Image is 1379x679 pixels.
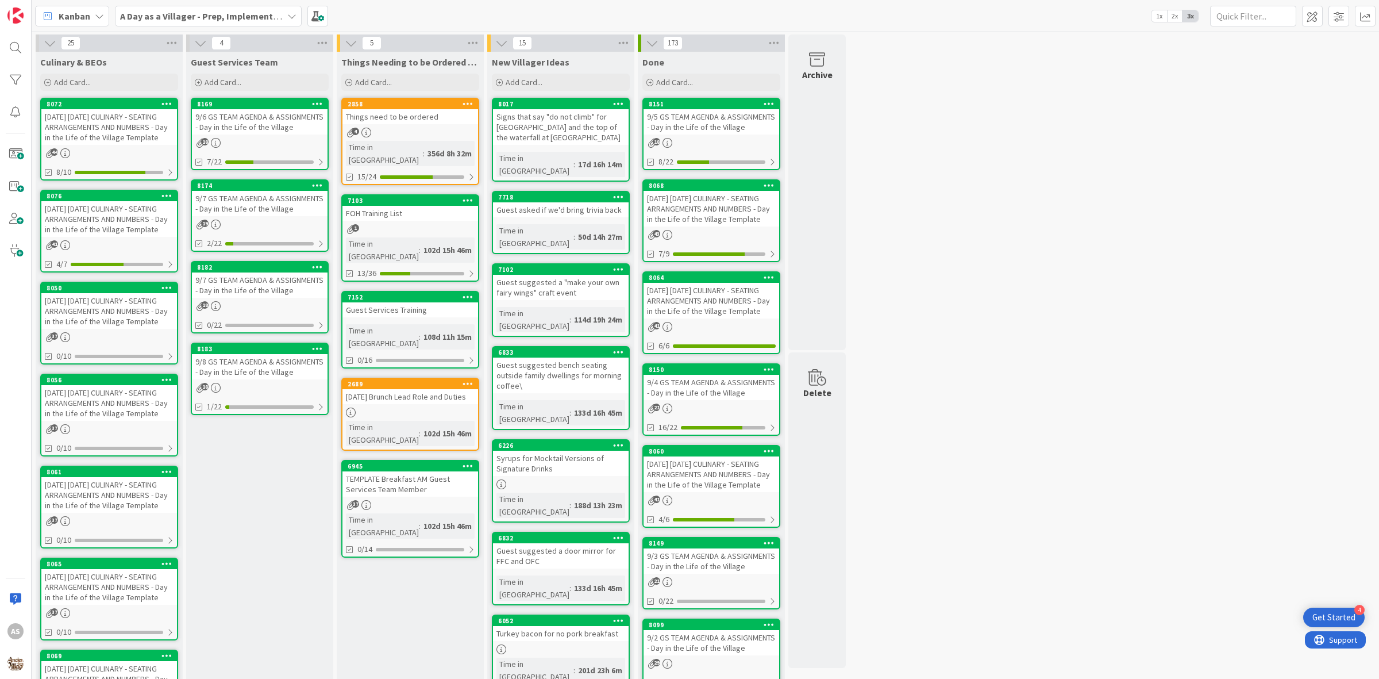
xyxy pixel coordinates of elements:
[493,358,629,393] div: Guest suggested bench seating outside family dwellings for morning coffee\
[498,348,629,356] div: 6833
[342,99,478,124] div: 2858Things need to be ordered
[493,533,629,569] div: 6832Guest suggested a door mirror for FFC and OFC
[644,99,779,135] div: 81519/5 GS TEAM AGENDA & ASSIGNMENTS - Day in the Life of the Village
[47,376,177,384] div: 8056
[496,493,569,518] div: Time in [GEOGRAPHIC_DATA]
[1303,608,1365,627] div: Open Get Started checklist, remaining modules: 4
[357,267,376,279] span: 13/36
[653,230,660,237] span: 43
[201,138,209,145] span: 18
[493,347,629,393] div: 6833Guest suggested bench seating outside family dwellings for morning coffee\
[51,608,58,616] span: 37
[492,346,630,430] a: 6833Guest suggested bench seating outside family dwellings for morning coffee\Time in [GEOGRAPHIC...
[40,190,178,273] a: 8076[DATE] [DATE] CULINARY - SEATING ARRANGEMENTS AND NUMBERS - Day in the Life of the Village Te...
[56,350,71,362] span: 0/10
[51,240,58,248] span: 41
[348,380,478,388] div: 2689
[207,237,222,250] span: 2/22
[573,158,575,171] span: :
[644,273,779,283] div: 8064
[342,99,478,109] div: 2858
[191,98,329,170] a: 81699/6 GS TEAM AGENDA & ASSIGNMENTS - Day in the Life of the Village7/22
[7,655,24,672] img: avatar
[342,461,478,497] div: 6945TEMPLATE Breakfast AM Guest Services Team Member
[346,141,423,166] div: Time in [GEOGRAPHIC_DATA]
[642,271,780,354] a: 8064[DATE] [DATE] CULINARY - SEATING ARRANGEMENTS AND NUMBERS - Day in the Life of the Village Te...
[191,343,329,415] a: 81839/8 GS TEAM AGENDA & ASSIGNMENTS - Day in the Life of the Village1/22
[653,404,660,411] span: 21
[191,56,278,68] span: Guest Services Team
[642,537,780,609] a: 81499/3 GS TEAM AGENDA & ASSIGNMENTS - Day in the Life of the Village0/22
[357,543,372,555] span: 0/14
[40,98,178,181] a: 8072[DATE] [DATE] CULINARY - SEATING ARRANGEMENTS AND NUMBERS - Day in the Life of the Village Te...
[47,284,177,292] div: 8050
[41,191,177,201] div: 8076
[197,345,328,353] div: 8183
[493,192,629,202] div: 7718
[421,520,475,532] div: 102d 15h 46m
[498,193,629,201] div: 7718
[197,182,328,190] div: 8174
[658,156,673,168] span: 8/22
[571,406,625,419] div: 133d 16h 45m
[493,264,629,275] div: 7102
[498,266,629,274] div: 7102
[658,248,669,260] span: 7/9
[56,258,67,270] span: 4/7
[658,421,677,434] span: 16/22
[192,344,328,354] div: 8183
[493,202,629,217] div: Guest asked if we'd bring trivia back
[653,659,660,666] span: 29
[644,630,779,655] div: 9/2 GS TEAM AGENDA & ASSIGNMENTS - Day in the Life of the Village
[56,166,71,178] span: 8/10
[644,191,779,227] div: [DATE] [DATE] CULINARY - SEATING ARRANGEMENTS AND NUMBERS - Day in the Life of the Village Template
[41,559,177,605] div: 8065[DATE] [DATE] CULINARY - SEATING ARRANGEMENTS AND NUMBERS - Day in the Life of the Village Te...
[197,100,328,108] div: 8169
[201,220,209,227] span: 19
[1182,10,1198,22] span: 3x
[192,344,328,379] div: 81839/8 GS TEAM AGENDA & ASSIGNMENTS - Day in the Life of the Village
[341,56,479,68] span: Things Needing to be Ordered - PUT IN CARD, Don't make new card
[513,36,532,50] span: 15
[575,231,625,243] div: 50d 14h 27m
[41,99,177,145] div: 8072[DATE] [DATE] CULINARY - SEATING ARRANGEMENTS AND NUMBERS - Day in the Life of the Village Te...
[419,520,421,532] span: :
[506,77,542,87] span: Add Card...
[649,447,779,455] div: 8060
[653,496,660,503] span: 41
[569,499,571,512] span: :
[644,99,779,109] div: 8151
[348,100,478,108] div: 2858
[192,262,328,273] div: 8182
[191,261,329,333] a: 81829/7 GS TEAM AGENDA & ASSIGNMENTS - Day in the Life of the Village0/22
[569,582,571,594] span: :
[342,471,478,497] div: TEMPLATE Breakfast AM Guest Services Team Member
[571,499,625,512] div: 188d 13h 23m
[573,231,575,243] span: :
[493,99,629,145] div: 8017Signs that say "do not climb" for [GEOGRAPHIC_DATA] and the top of the waterfall at [GEOGRAPH...
[342,461,478,471] div: 6945
[498,534,629,542] div: 6832
[642,363,780,436] a: 81509/4 GS TEAM AGENDA & ASSIGNMENTS - Day in the Life of the Village16/22
[649,100,779,108] div: 8151
[51,516,58,524] span: 37
[493,109,629,145] div: Signs that say "do not climb" for [GEOGRAPHIC_DATA] and the top of the waterfall at [GEOGRAPHIC_D...
[47,468,177,476] div: 8061
[41,375,177,421] div: 8056[DATE] [DATE] CULINARY - SEATING ARRANGEMENTS AND NUMBERS - Day in the Life of the Village Te...
[40,282,178,365] a: 8050[DATE] [DATE] CULINARY - SEATING ARRANGEMENTS AND NUMBERS - Day in the Life of the Village Te...
[40,56,107,68] span: Culinary & BEOs
[421,427,475,440] div: 102d 15h 46m
[342,109,478,124] div: Things need to be ordered
[493,616,629,626] div: 6052
[569,406,571,419] span: :
[192,191,328,216] div: 9/7 GS TEAM AGENDA & ASSIGNMENTS - Day in the Life of the Village
[642,56,664,68] span: Done
[41,99,177,109] div: 8072
[54,77,91,87] span: Add Card...
[658,595,673,607] span: 0/22
[496,224,573,250] div: Time in [GEOGRAPHIC_DATA]
[41,201,177,237] div: [DATE] [DATE] CULINARY - SEATING ARRANGEMENTS AND NUMBERS - Day in the Life of the Village Template
[192,273,328,298] div: 9/7 GS TEAM AGENDA & ASSIGNMENTS - Day in the Life of the Village
[658,340,669,352] span: 6/6
[41,109,177,145] div: [DATE] [DATE] CULINARY - SEATING ARRANGEMENTS AND NUMBERS - Day in the Life of the Village Template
